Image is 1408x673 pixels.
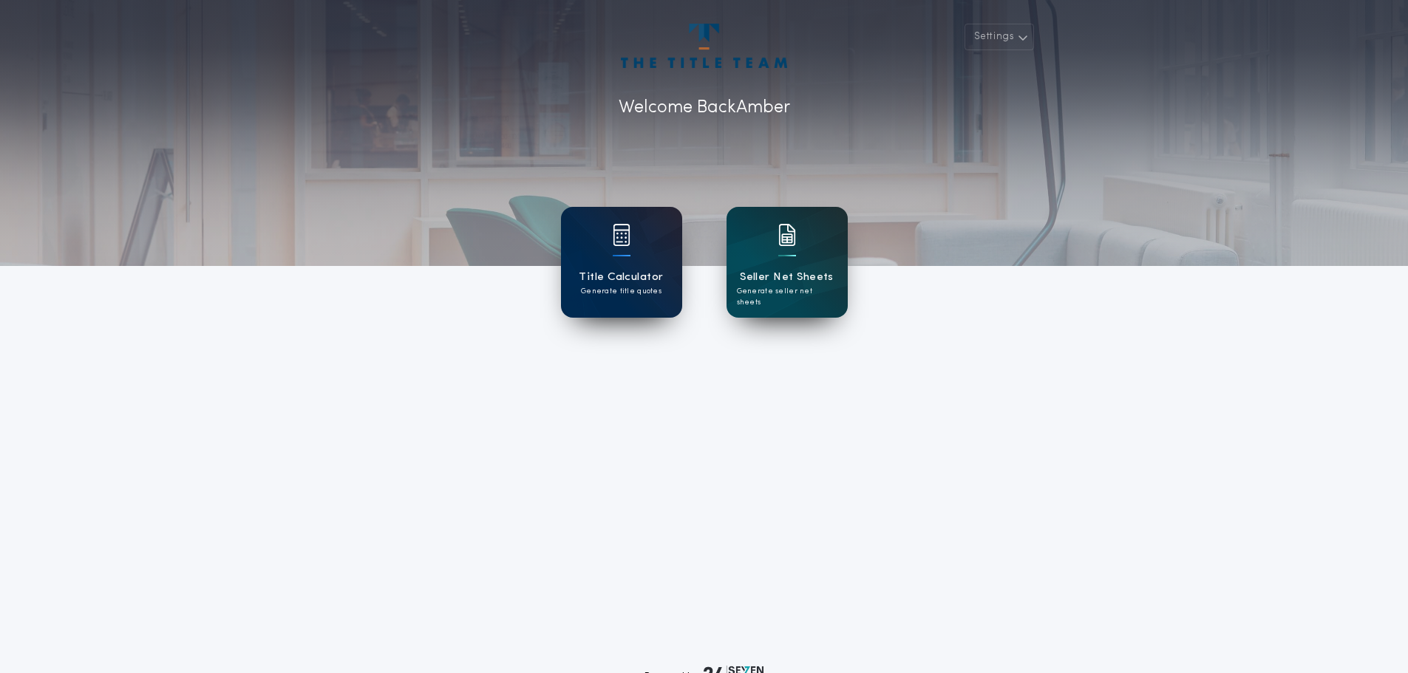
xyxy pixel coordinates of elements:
[561,207,682,318] a: card iconTitle CalculatorGenerate title quotes
[740,269,834,286] h1: Seller Net Sheets
[737,286,837,308] p: Generate seller net sheets
[613,224,630,246] img: card icon
[579,269,663,286] h1: Title Calculator
[619,95,790,121] p: Welcome Back Amber
[965,24,1034,50] button: Settings
[727,207,848,318] a: card iconSeller Net SheetsGenerate seller net sheets
[581,286,662,297] p: Generate title quotes
[621,24,786,68] img: account-logo
[778,224,796,246] img: card icon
